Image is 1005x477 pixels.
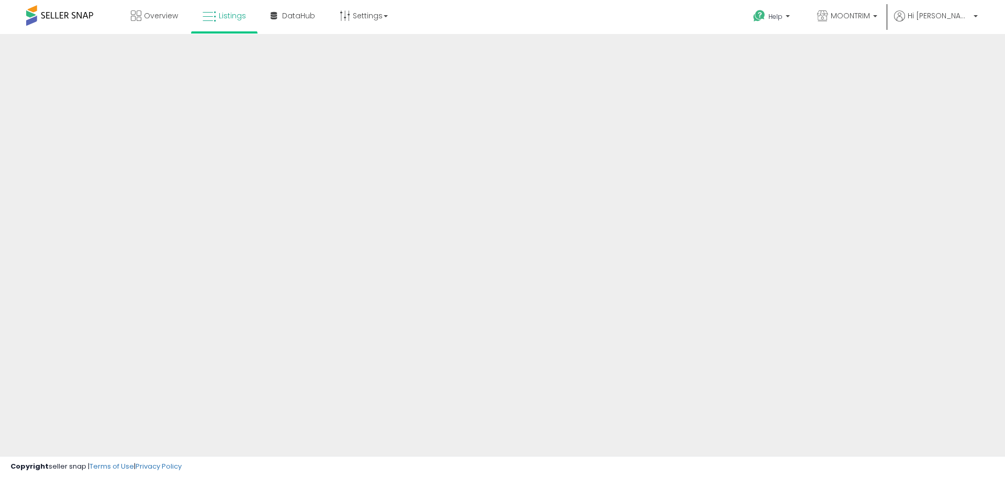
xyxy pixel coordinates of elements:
[908,10,970,21] span: Hi [PERSON_NAME]
[10,461,49,471] strong: Copyright
[894,10,978,34] a: Hi [PERSON_NAME]
[745,2,800,34] a: Help
[753,9,766,23] i: Get Help
[831,10,870,21] span: MOONTRIM
[282,10,315,21] span: DataHub
[136,461,182,471] a: Privacy Policy
[768,12,783,21] span: Help
[144,10,178,21] span: Overview
[219,10,246,21] span: Listings
[10,462,182,472] div: seller snap | |
[90,461,134,471] a: Terms of Use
